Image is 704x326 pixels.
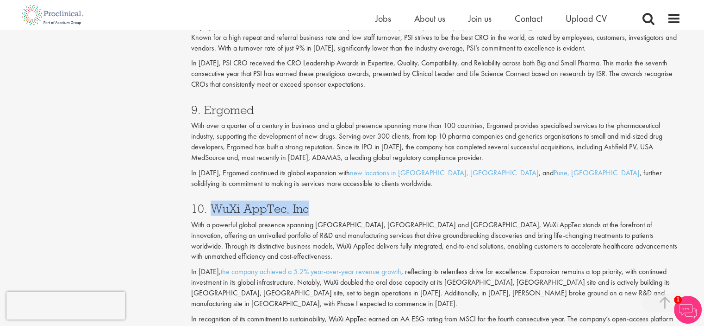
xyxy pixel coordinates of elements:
[515,13,542,25] a: Contact
[414,13,445,25] a: About us
[221,267,401,276] a: the company achieved a 5.2% year-over-year revenue growth
[191,168,681,189] p: In [DATE], Ergomed continued its global expansion with , and , further solidifying its commitment...
[191,220,681,262] p: With a powerful global presence spanning [GEOGRAPHIC_DATA], [GEOGRAPHIC_DATA] and [GEOGRAPHIC_DAT...
[191,203,681,215] h3: 10. WuXi AppTec, Inc
[191,58,681,90] p: In [DATE], PSI CRO received the CRO Leadership Awards in Expertise, Quality, Compatibility, and R...
[566,13,607,25] a: Upload CV
[468,13,492,25] a: Join us
[191,11,681,53] p: PSI is a fast-growing CRO specialising in oncology, haematology, [MEDICAL_DATA] and [MEDICAL_DATA...
[6,292,125,320] iframe: reCAPTCHA
[191,121,681,163] p: With over a quarter of a century in business and a global presence spanning more than 100 countri...
[554,168,640,178] a: Pune, [GEOGRAPHIC_DATA]
[191,104,681,116] h3: 9. Ergomed
[674,296,702,324] img: Chatbot
[191,267,681,309] p: In [DATE], , reflecting its relentless drive for excellence. Expansion remains a top priority, wi...
[375,13,391,25] a: Jobs
[365,22,661,32] a: the company has expanded rapidly, consistently delivering 93% of studies on time or ahead of sche...
[674,296,682,304] span: 1
[350,168,539,178] a: new locations in [GEOGRAPHIC_DATA], [GEOGRAPHIC_DATA]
